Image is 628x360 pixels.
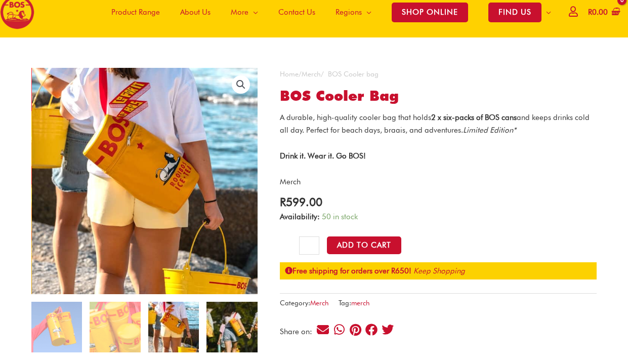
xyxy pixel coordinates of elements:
div: Share on whatsapp [332,323,346,336]
div: Share on pinterest [349,323,362,336]
a: Merch [302,70,321,78]
strong: Drink it. Wear it. Go BOS! [280,151,366,161]
span: R [280,195,286,209]
img: bos cooler bag [31,302,82,352]
strong: 2 x six-packs of BOS cans [431,113,517,122]
div: Share on: [280,328,316,336]
button: Add to Cart [327,236,401,254]
div: Share on email [316,323,330,336]
span: Category: [280,297,329,309]
p: Merch [280,176,597,188]
h1: BOS Cooler bag [280,88,597,105]
span: Availability: [280,212,320,221]
a: Keep Shopping [413,266,465,275]
img: bos cooler bag [90,302,140,352]
div: Share on facebook [365,323,379,336]
bdi: 599.00 [280,195,322,209]
a: Home [280,70,299,78]
a: View Shopping Cart, empty [586,1,620,24]
img: bos cooler bag [206,302,257,352]
img: bos cooler bag [148,302,199,352]
span: Tag: [339,297,370,309]
a: View full-screen image gallery [232,75,250,94]
span: FIND US [488,3,541,22]
a: merch [351,299,370,307]
nav: Breadcrumb [280,68,597,81]
span: 50 in stock [322,212,358,221]
div: Share on twitter [381,323,395,336]
em: Limited Edition* [463,126,516,135]
span: SHOP ONLINE [392,3,468,22]
span: A durable, high-quality cooler bag that holds and keeps drinks cold all day. Perfect for beach da... [280,113,590,135]
span: R [588,8,592,17]
a: Merch [310,299,329,307]
input: Product quantity [299,236,319,255]
bdi: 0.00 [588,8,608,17]
strong: Free shipping for orders over R650! [285,266,411,275]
